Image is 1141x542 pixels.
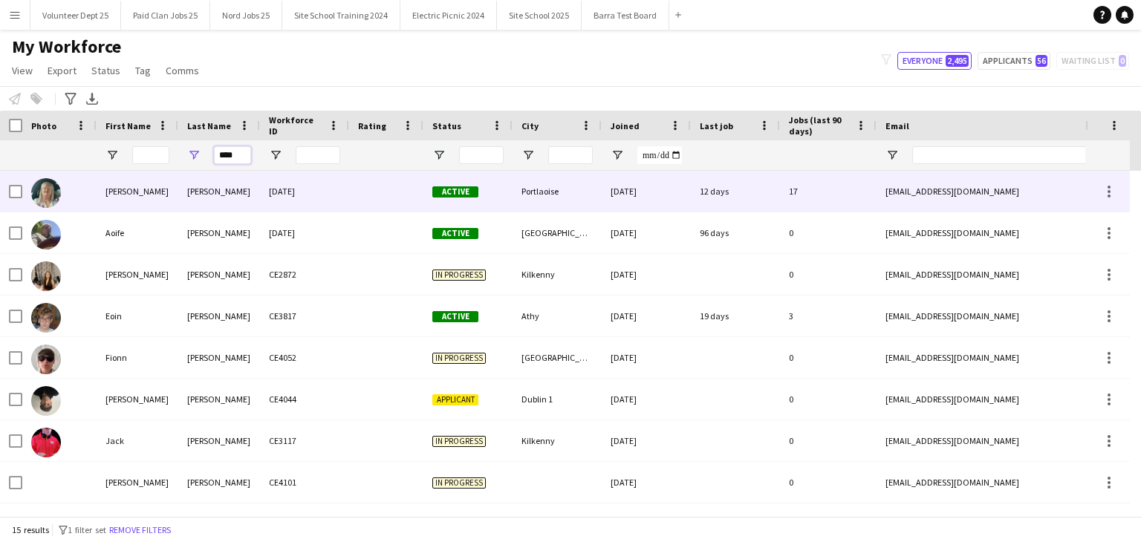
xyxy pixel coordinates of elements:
button: Open Filter Menu [432,148,446,162]
div: 0 [780,420,877,461]
span: Workforce ID [269,114,322,137]
button: Volunteer Dept 25 [30,1,121,30]
div: 96 days [691,212,780,253]
div: CE3117 [260,420,349,461]
div: [PERSON_NAME] [178,462,260,503]
div: Jack [97,420,178,461]
span: Comms [166,64,199,77]
div: Portlaoise [513,171,602,212]
span: City [521,120,539,131]
img: Jack Delaney [31,428,61,457]
a: Tag [129,61,157,80]
span: Active [432,228,478,239]
img: Eoin Delaney [31,303,61,333]
div: CE2872 [260,254,349,295]
div: [PERSON_NAME] [97,171,178,212]
button: Everyone2,495 [897,52,972,70]
div: [GEOGRAPHIC_DATA] [513,212,602,253]
span: Email [885,120,909,131]
span: Tag [135,64,151,77]
span: Status [91,64,120,77]
div: [DATE] [602,254,691,295]
div: [PERSON_NAME] [178,254,260,295]
div: Dublin 1 [513,379,602,419]
img: Ann Delaney [31,178,61,208]
div: [DATE] [602,420,691,461]
span: 56 [1036,55,1047,67]
div: Athy [513,296,602,336]
div: 0 [780,254,877,295]
div: CE3817 [260,296,349,336]
a: Export [42,61,82,80]
div: [DATE] [602,296,691,336]
div: [PERSON_NAME] [178,420,260,461]
input: City Filter Input [548,146,593,164]
a: View [6,61,39,80]
a: Status [85,61,126,80]
span: Export [48,64,77,77]
div: [PERSON_NAME] [178,337,260,378]
span: Last job [700,120,733,131]
div: [DATE] [260,212,349,253]
span: View [12,64,33,77]
input: Last Name Filter Input [214,146,251,164]
button: Site School Training 2024 [282,1,400,30]
div: [PERSON_NAME] [178,171,260,212]
input: Joined Filter Input [637,146,682,164]
div: Kilkenny [513,254,602,295]
div: 3 [780,296,877,336]
input: Workforce ID Filter Input [296,146,340,164]
span: Active [432,311,478,322]
div: [DATE] [602,212,691,253]
img: Aoife Delaney [31,220,61,249]
button: Remove filters [106,522,174,538]
div: [DATE] [602,379,691,419]
div: Fionn [97,337,178,378]
span: In progress [432,353,486,364]
img: Chloe Delaney [31,261,61,291]
img: Ibrahim Amr abdelaziz [31,386,61,416]
div: 12 days [691,171,780,212]
div: [PERSON_NAME] [178,212,260,253]
div: 0 [780,462,877,503]
button: Open Filter Menu [105,148,119,162]
app-action-btn: Export XLSX [83,90,101,108]
button: Open Filter Menu [269,148,282,162]
div: [PERSON_NAME] [178,379,260,419]
span: 1 filter set [68,524,106,535]
app-action-btn: Advanced filters [62,90,79,108]
img: Fionn Delaney [31,345,61,374]
div: Aoife [97,212,178,253]
button: Electric Picnic 2024 [400,1,497,30]
div: [PERSON_NAME] [97,379,178,419]
div: CE4101 [260,462,349,503]
div: [PERSON_NAME] [97,462,178,503]
span: 2,495 [946,55,969,67]
span: Applicant [432,394,478,405]
span: Joined [611,120,640,131]
button: Open Filter Menu [521,148,535,162]
span: My Workforce [12,36,121,58]
span: First Name [105,120,151,131]
div: [GEOGRAPHIC_DATA] 15 [513,337,602,378]
button: Applicants56 [978,52,1050,70]
a: Comms [160,61,205,80]
button: Barra Test Board [582,1,669,30]
div: 0 [780,337,877,378]
div: CE4044 [260,379,349,419]
input: Status Filter Input [459,146,504,164]
span: Status [432,120,461,131]
div: Eoin [97,296,178,336]
div: [DATE] [602,171,691,212]
button: Open Filter Menu [885,148,899,162]
div: [PERSON_NAME] [97,254,178,295]
div: CE4052 [260,337,349,378]
button: Open Filter Menu [611,148,624,162]
div: [PERSON_NAME] [178,296,260,336]
div: Kilkenny [513,420,602,461]
button: Paid Clan Jobs 25 [121,1,210,30]
span: In progress [432,477,486,489]
span: In progress [432,270,486,281]
div: 0 [780,379,877,419]
button: Nord Jobs 25 [210,1,282,30]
